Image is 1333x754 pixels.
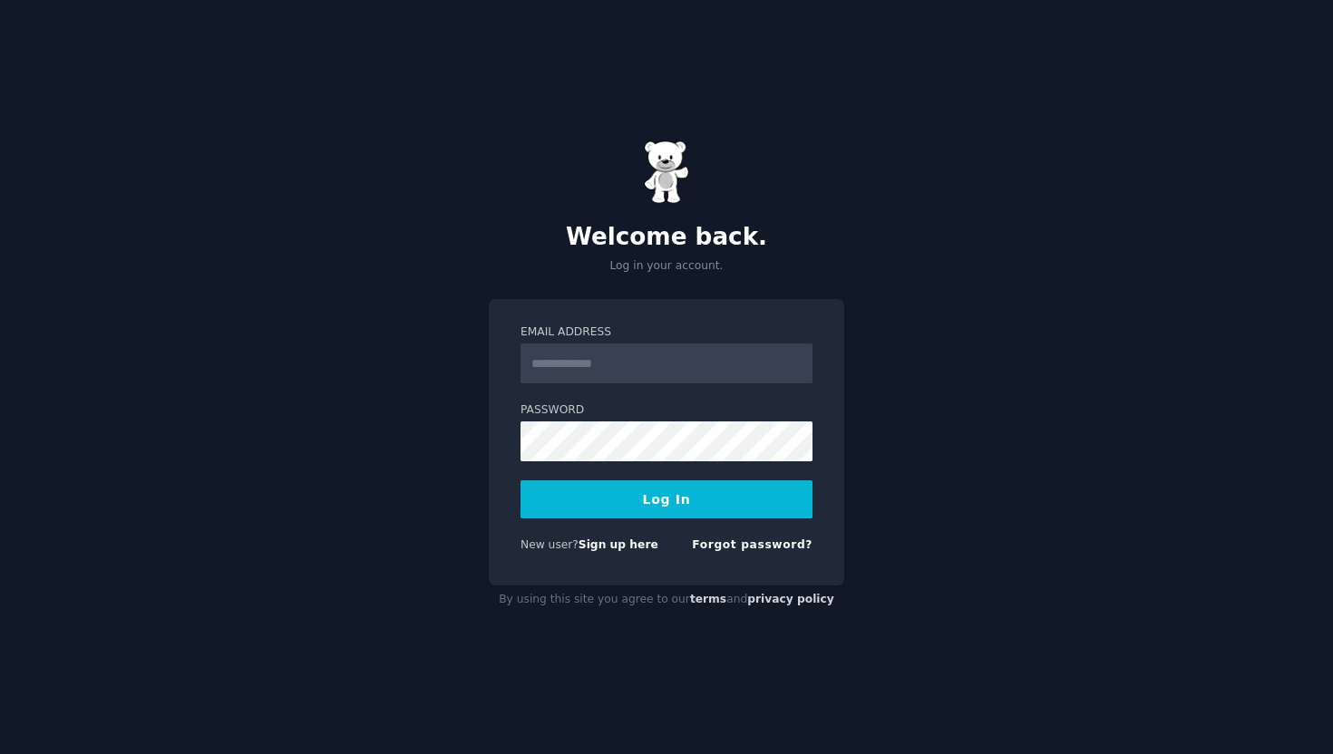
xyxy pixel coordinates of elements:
[692,538,812,551] a: Forgot password?
[489,223,844,252] h2: Welcome back.
[521,402,812,419] label: Password
[489,258,844,275] p: Log in your account.
[521,324,812,341] label: Email Address
[747,593,834,605] a: privacy policy
[489,585,844,614] div: By using this site you agree to our and
[579,538,658,551] a: Sign up here
[521,538,579,551] span: New user?
[690,593,726,605] a: terms
[521,480,812,518] button: Log In
[644,140,689,204] img: Gummy Bear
